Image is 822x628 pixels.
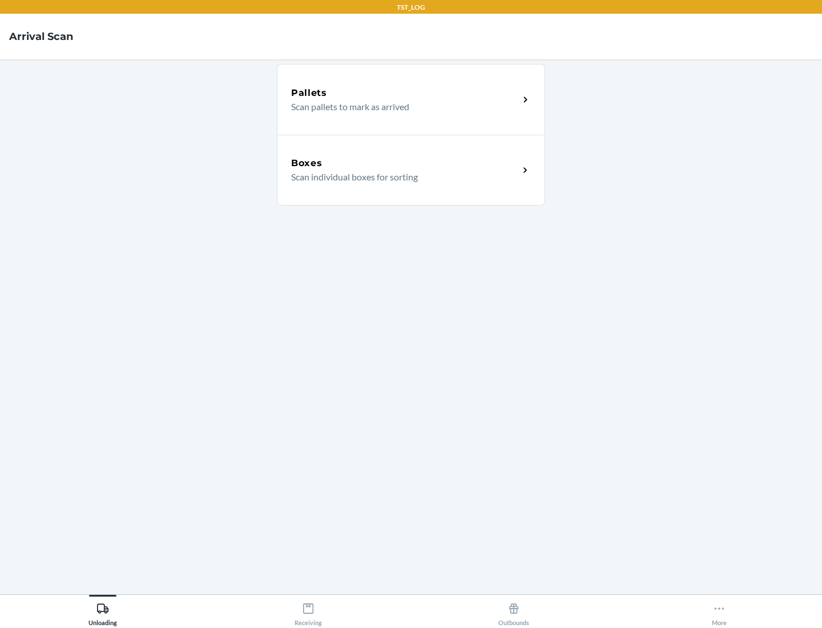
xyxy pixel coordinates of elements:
h5: Boxes [291,156,323,170]
button: Outbounds [411,595,616,626]
h5: Pallets [291,86,327,100]
button: Receiving [205,595,411,626]
div: Outbounds [498,598,529,626]
p: Scan pallets to mark as arrived [291,100,510,114]
p: TST_LOG [397,2,425,13]
a: PalletsScan pallets to mark as arrived [277,64,545,135]
button: More [616,595,822,626]
p: Scan individual boxes for sorting [291,170,510,184]
h4: Arrival Scan [9,29,73,44]
a: BoxesScan individual boxes for sorting [277,135,545,206]
div: More [712,598,727,626]
div: Unloading [88,598,117,626]
div: Receiving [295,598,322,626]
